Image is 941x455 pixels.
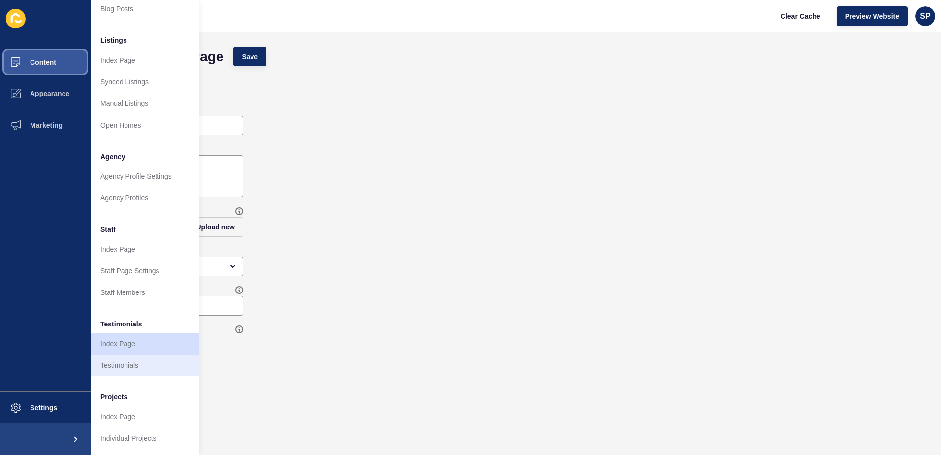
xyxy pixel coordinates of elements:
a: Index Page [91,238,199,260]
button: Clear Cache [772,6,829,26]
a: Synced Listings [91,71,199,93]
a: Testimonials [91,355,199,376]
span: Preview Website [845,11,899,21]
span: Clear Cache [781,11,820,21]
span: Agency [100,152,125,162]
a: Agency Profiles [91,187,199,209]
button: Preview Website [837,6,908,26]
a: Index Page [91,49,199,71]
a: Staff Page Settings [91,260,199,282]
span: Testimonials [100,319,142,329]
span: Save [242,52,258,62]
button: Save [233,47,266,66]
button: Upload new [188,217,243,237]
span: Staff [100,225,116,234]
a: Agency Profile Settings [91,165,199,187]
a: Index Page [91,406,199,427]
span: Listings [100,35,127,45]
a: Index Page [91,333,199,355]
span: Projects [100,392,127,402]
span: SP [920,11,930,21]
a: Staff Members [91,282,199,303]
a: Open Homes [91,114,199,136]
a: Individual Projects [91,427,199,449]
a: Manual Listings [91,93,199,114]
span: Upload new [196,222,235,232]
